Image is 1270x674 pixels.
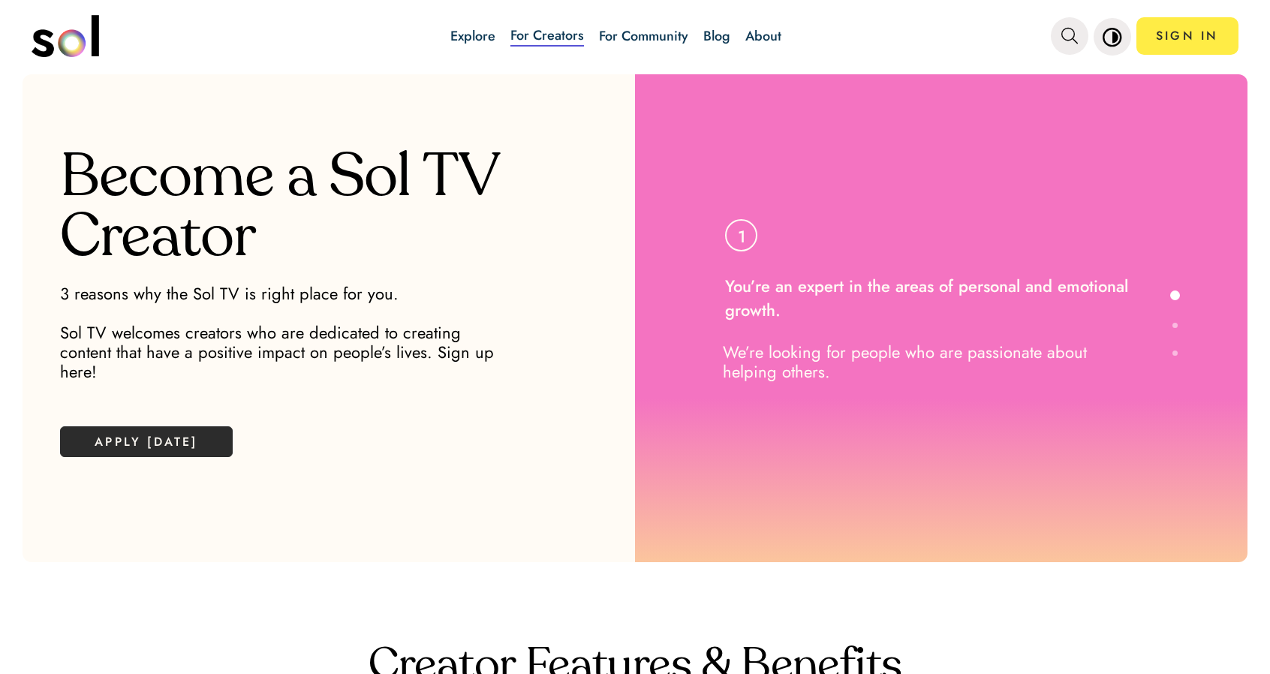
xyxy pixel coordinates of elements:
img: logo [32,15,99,57]
p: We’re looking for people who are passionate about helping others. [703,322,1161,402]
a: For Creators [510,26,584,47]
a: Blog [703,26,730,46]
h2: 3 reasons why the Sol TV is right place for you. Sol TV welcomes creators who are dedicated to cr... [60,284,511,381]
button: APPLY [DATE] [60,426,233,457]
p: You’re an expert in the areas of personal and emotional growth. [703,274,1161,322]
nav: main navigation [32,10,1238,62]
a: For Community [599,26,688,46]
a: About [745,26,781,46]
div: 1 [725,219,757,251]
h1: Become a Sol TV Creator [60,149,597,269]
a: Explore [450,26,495,46]
a: SIGN IN [1136,17,1238,55]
